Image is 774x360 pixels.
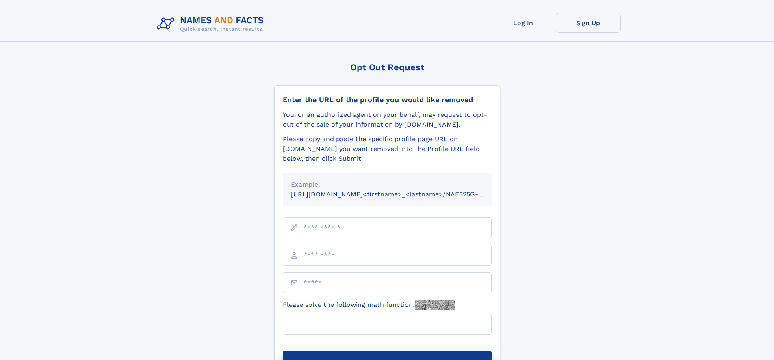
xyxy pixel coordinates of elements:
[491,13,556,33] a: Log In
[283,110,492,129] div: You, or an authorized agent on your behalf, may request to opt-out of the sale of your informatio...
[556,13,621,33] a: Sign Up
[291,180,483,190] div: Example:
[283,95,492,104] div: Enter the URL of the profile you would like removed
[283,300,455,310] label: Please solve the following math function:
[154,13,271,35] img: Logo Names and Facts
[274,62,500,72] div: Opt Out Request
[291,190,507,198] small: [URL][DOMAIN_NAME]<firstname>_<lastname>/NAF325G-xxxxxxxx
[283,134,492,164] div: Please copy and paste the specific profile page URL on [DOMAIN_NAME] you want removed into the Pr...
